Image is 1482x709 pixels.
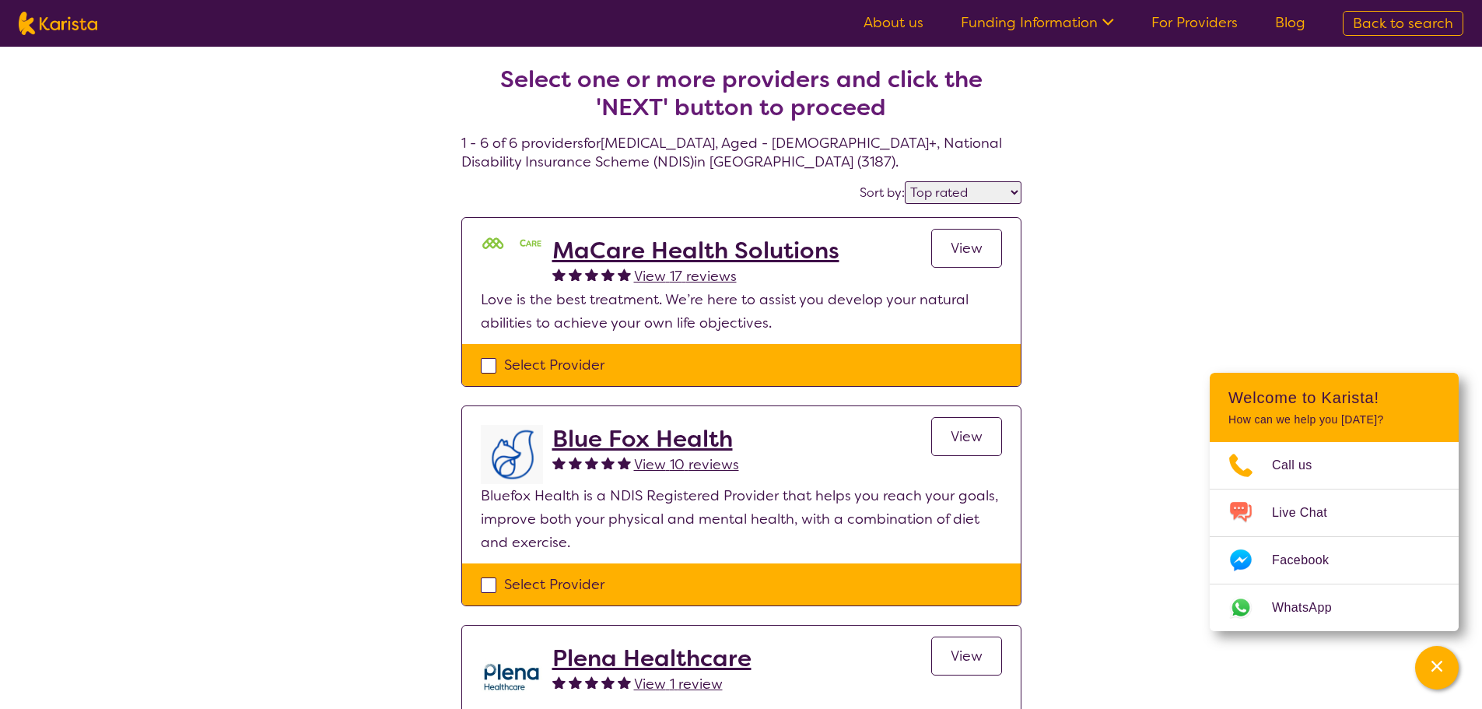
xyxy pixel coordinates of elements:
a: About us [864,13,923,32]
label: Sort by: [860,184,905,201]
span: WhatsApp [1272,596,1351,619]
img: Karista logo [19,12,97,35]
a: Back to search [1343,11,1463,36]
img: fullstar [552,268,566,281]
span: View 1 review [634,675,723,693]
img: fullstar [585,456,598,469]
h2: Select one or more providers and click the 'NEXT' button to proceed [480,65,1003,121]
img: fullstar [552,456,566,469]
a: For Providers [1151,13,1238,32]
span: View 10 reviews [634,455,739,474]
img: fullstar [569,456,582,469]
img: fullstar [601,676,615,689]
span: View 17 reviews [634,267,737,286]
img: fullstar [569,676,582,689]
h4: 1 - 6 of 6 providers for [MEDICAL_DATA] , Aged - [DEMOGRAPHIC_DATA]+ , National Disability Insura... [461,28,1021,171]
button: Channel Menu [1415,646,1459,690]
span: View [951,647,983,665]
img: ehd3j50wdk7ycqmad0oe.png [481,644,543,707]
span: Facebook [1272,549,1347,572]
a: View 17 reviews [634,265,737,288]
p: Love is the best treatment. We’re here to assist you develop your natural abilities to achieve yo... [481,288,1002,335]
span: View [951,427,983,446]
a: MaCare Health Solutions [552,237,839,265]
img: fullstar [618,676,631,689]
a: Blog [1275,13,1305,32]
img: fullstar [618,268,631,281]
a: Plena Healthcare [552,644,752,672]
a: View [931,229,1002,268]
img: mgttalrdbt23wl6urpfy.png [481,237,543,252]
a: View 1 review [634,672,723,696]
span: Call us [1272,454,1331,477]
span: Back to search [1353,14,1453,33]
div: Channel Menu [1210,373,1459,631]
img: fullstar [569,268,582,281]
img: fullstar [601,268,615,281]
span: Live Chat [1272,501,1346,525]
a: Funding Information [961,13,1114,32]
a: View 10 reviews [634,453,739,476]
img: fullstar [585,676,598,689]
a: View [931,417,1002,456]
img: fullstar [618,456,631,469]
a: Web link opens in a new tab. [1210,584,1459,631]
p: Bluefox Health is a NDIS Registered Provider that helps you reach your goals, improve both your p... [481,484,1002,554]
img: fullstar [552,676,566,689]
ul: Choose channel [1210,442,1459,631]
img: fullstar [601,456,615,469]
img: fullstar [585,268,598,281]
h2: Welcome to Karista! [1228,388,1440,407]
a: View [931,637,1002,676]
a: Blue Fox Health [552,425,739,453]
img: lyehhyr6avbivpacwqcf.png [481,425,543,484]
span: View [951,239,983,258]
p: How can we help you [DATE]? [1228,413,1440,426]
